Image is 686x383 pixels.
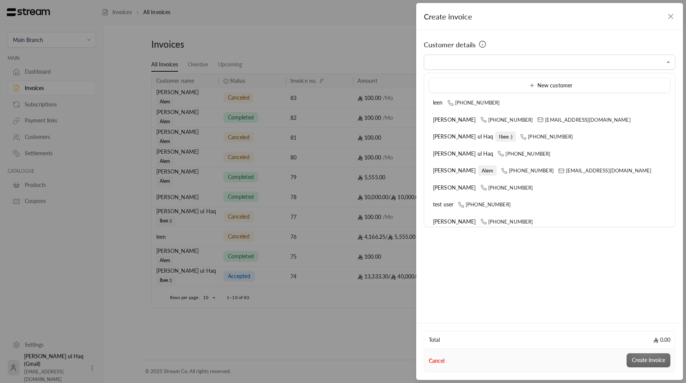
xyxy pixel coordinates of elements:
span: Ibee :) [495,132,516,142]
span: [PERSON_NAME] ul Haq [433,150,493,157]
span: Create invoice [424,12,472,21]
span: [PHONE_NUMBER] [520,134,573,140]
span: test user [433,201,454,208]
span: [PHONE_NUMBER] [481,117,533,123]
span: [PERSON_NAME] [433,167,476,174]
span: Customer details [424,39,476,50]
span: [PERSON_NAME] [433,218,476,225]
span: [PHONE_NUMBER] [481,219,533,225]
span: [PHONE_NUMBER] [447,100,500,106]
span: New customer [527,82,572,89]
span: 0.00 [653,336,670,344]
span: [PERSON_NAME] [433,184,476,191]
span: [PERSON_NAME] [433,116,476,123]
span: leen [433,99,443,106]
span: Total [429,336,440,344]
span: [EMAIL_ADDRESS][DOMAIN_NAME] [558,167,651,174]
span: [PHONE_NUMBER] [481,185,533,191]
span: [EMAIL_ADDRESS][DOMAIN_NAME] [537,117,630,123]
button: Cancel [429,357,444,365]
span: [PHONE_NUMBER] [501,167,554,174]
span: Alem [478,166,497,175]
button: Close [664,58,673,67]
span: [PHONE_NUMBER] [498,151,550,157]
span: [PERSON_NAME] ul Haq [433,133,493,140]
span: [PHONE_NUMBER] [458,201,511,208]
